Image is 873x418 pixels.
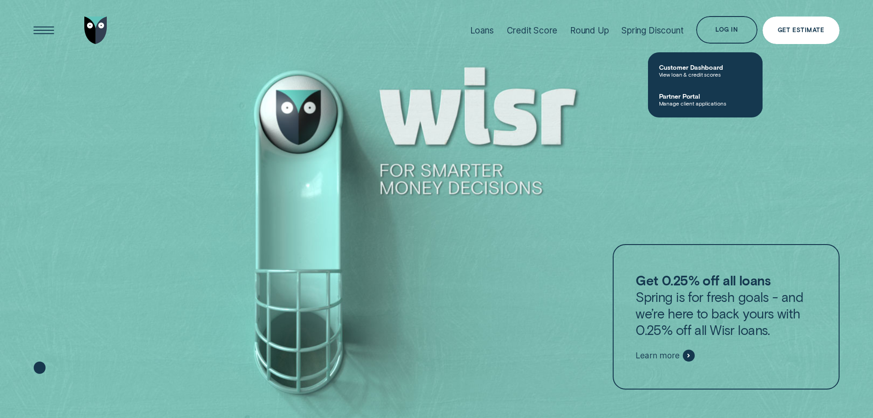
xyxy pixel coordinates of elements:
[84,17,107,44] img: Wisr
[30,17,58,44] button: Open Menu
[659,100,752,106] span: Manage client applications
[659,63,752,71] span: Customer Dashboard
[778,28,824,33] div: Get Estimate
[763,17,840,44] a: Get Estimate
[648,85,763,114] a: Partner PortalManage client applications
[636,272,770,288] strong: Get 0.25% off all loans
[696,16,757,44] button: Log in
[507,25,558,36] div: Credit Score
[470,25,494,36] div: Loans
[570,25,609,36] div: Round Up
[636,272,816,338] p: Spring is for fresh goals - and we’re here to back yours with 0.25% off all Wisr loans.
[621,25,683,36] div: Spring Discount
[636,351,679,361] span: Learn more
[613,244,839,390] a: Get 0.25% off all loansSpring is for fresh goals - and we’re here to back yours with 0.25% off al...
[659,92,752,100] span: Partner Portal
[648,56,763,85] a: Customer DashboardView loan & credit scores
[659,71,752,78] span: View loan & credit scores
